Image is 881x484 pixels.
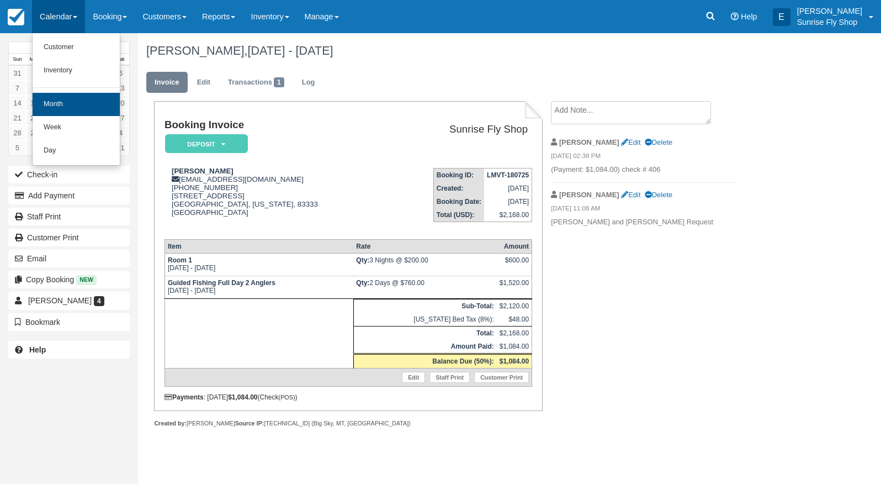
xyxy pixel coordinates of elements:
button: Email [8,250,130,267]
td: $2,168.00 [484,208,532,222]
small: (POS) [279,394,295,401]
strong: Qty [356,279,369,287]
a: Edit [621,191,640,199]
strong: Created by: [154,420,187,427]
span: [PERSON_NAME] [28,296,92,305]
a: 1 [26,66,43,81]
th: Sub-Total: [353,299,496,313]
a: Customer [33,36,120,59]
a: 6 [112,66,129,81]
a: Staff Print [8,208,130,225]
span: New [76,275,97,285]
th: Booking ID: [433,169,484,182]
strong: [PERSON_NAME] [172,167,233,175]
td: [DATE] [484,182,532,195]
a: Edit [189,72,219,93]
a: Staff Print [429,372,470,383]
th: Amount Paid: [353,340,496,354]
th: Mon [26,54,43,66]
a: Help [8,341,130,359]
a: 29 [26,125,43,140]
a: Edit [402,372,425,383]
div: $600.00 [500,256,529,273]
strong: Source IP: [235,420,264,427]
button: Check-in [8,166,130,183]
th: Sat [112,54,129,66]
a: 6 [26,140,43,155]
th: Rate [353,239,496,253]
a: Inventory [33,59,120,82]
a: 8 [26,81,43,96]
b: Help [29,345,46,354]
th: Total (USD): [433,208,484,222]
td: [US_STATE] Bed Tax (8%): [353,313,496,327]
a: 13 [112,81,129,96]
a: 27 [112,111,129,125]
div: E [773,8,790,26]
a: 15 [26,96,43,111]
h2: Sunrise Fly Shop [392,124,528,135]
a: 11 [112,140,129,155]
a: 31 [9,66,26,81]
th: Booking Date: [433,195,484,208]
div: $1,520.00 [500,279,529,296]
th: Created: [433,182,484,195]
td: 2 Days @ $760.00 [353,276,496,298]
div: [EMAIL_ADDRESS][DOMAIN_NAME] [PHONE_NUMBER] [STREET_ADDRESS] [GEOGRAPHIC_DATA], [US_STATE], 83333... [164,167,388,230]
strong: LMVT-180725 [487,171,529,179]
td: 3 Nights @ $200.00 [353,253,496,276]
p: Sunrise Fly Shop [797,17,862,28]
td: [DATE] [484,195,532,208]
a: Customer Print [8,229,130,246]
a: Edit [621,138,640,146]
td: $2,120.00 [497,299,532,313]
a: 22 [26,111,43,125]
div: : [DATE] (Check ) [164,393,532,401]
a: Week [33,116,120,139]
a: Invoice [146,72,188,93]
a: Customer Print [474,372,529,383]
div: [PERSON_NAME] [TECHNICAL_ID] (Big Sky, MT, [GEOGRAPHIC_DATA]) [154,419,542,428]
p: [PERSON_NAME] and [PERSON_NAME] Request [551,217,737,228]
em: [DATE] 02:38 PM [551,151,737,164]
th: Total: [353,326,496,340]
img: checkfront-main-nav-mini-logo.png [8,9,24,25]
h1: [PERSON_NAME], [146,44,790,57]
i: Help [731,13,739,20]
strong: Payments [164,393,204,401]
p: (Payment: $1,084.00) check # 406 [551,165,737,175]
a: 14 [9,96,26,111]
strong: Room 1 [168,256,192,264]
span: [DATE] - [DATE] [247,44,333,57]
th: Amount [497,239,532,253]
a: 5 [9,140,26,155]
p: [PERSON_NAME] [797,6,862,17]
h1: Booking Invoice [164,119,388,131]
td: [DATE] - [DATE] [164,276,353,298]
a: 4 [112,125,129,140]
strong: [PERSON_NAME] [559,191,619,199]
a: Delete [645,191,672,199]
strong: $1,084.00 [500,357,529,365]
a: Delete [645,138,672,146]
span: 1 [274,77,284,87]
a: 7 [9,81,26,96]
td: [DATE] - [DATE] [164,253,353,276]
a: Deposit [164,134,244,154]
ul: Calendar [32,33,120,166]
a: 28 [9,125,26,140]
span: 4 [94,296,104,306]
td: $2,168.00 [497,326,532,340]
th: Balance Due (50%): [353,354,496,368]
em: Deposit [165,134,248,154]
strong: Qty [356,256,369,264]
button: Bookmark [8,313,130,331]
strong: Guided Fishing Full Day 2 Anglers [168,279,275,287]
strong: $1,084.00 [228,393,257,401]
button: Copy Booking New [8,271,130,288]
em: [DATE] 11:08 AM [551,204,737,216]
a: 20 [112,96,129,111]
a: Month [33,93,120,116]
a: Log [294,72,323,93]
a: Transactions1 [220,72,293,93]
